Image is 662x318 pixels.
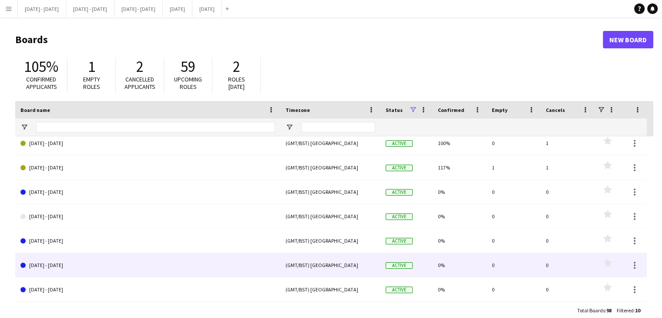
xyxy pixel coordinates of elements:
span: Timezone [286,107,310,113]
button: Open Filter Menu [286,123,293,131]
div: 0 [487,131,541,155]
a: [DATE] - [DATE] [20,277,275,302]
div: 0 [541,253,595,277]
span: Active [386,213,413,220]
a: [DATE] - [DATE] [20,229,275,253]
span: 10 [635,307,640,314]
a: [DATE] - [DATE] [20,131,275,156]
div: (GMT/BST) [GEOGRAPHIC_DATA] [280,180,380,204]
input: Board name Filter Input [36,122,275,132]
span: 2 [233,57,240,76]
div: (GMT/BST) [GEOGRAPHIC_DATA] [280,229,380,253]
span: 98 [606,307,612,314]
span: Upcoming roles [174,75,202,91]
div: 0% [433,204,487,228]
span: Empty roles [83,75,100,91]
div: (GMT/BST) [GEOGRAPHIC_DATA] [280,204,380,228]
span: Total Boards [577,307,605,314]
div: 0% [433,180,487,204]
span: 59 [181,57,195,76]
a: New Board [603,31,653,48]
span: Roles [DATE] [228,75,245,91]
div: (GMT/BST) [GEOGRAPHIC_DATA] [280,277,380,301]
div: 0 [487,204,541,228]
a: [DATE] - [DATE] [20,253,275,277]
div: 0% [433,277,487,301]
span: Active [386,189,413,196]
div: 0 [541,229,595,253]
span: Board name [20,107,50,113]
button: Open Filter Menu [20,123,28,131]
button: [DATE] [192,0,222,17]
div: 0 [541,277,595,301]
span: Confirmed applicants [26,75,57,91]
span: Confirmed [438,107,464,113]
div: 1 [541,156,595,179]
div: 0 [541,204,595,228]
h1: Boards [15,33,603,46]
div: 117% [433,156,487,179]
div: (GMT/BST) [GEOGRAPHIC_DATA] [280,253,380,277]
button: [DATE] - [DATE] [66,0,114,17]
div: 0 [487,277,541,301]
button: [DATE] - [DATE] [114,0,163,17]
span: Active [386,140,413,147]
span: Cancelled applicants [124,75,155,91]
div: 100% [433,131,487,155]
a: [DATE] - [DATE] [20,180,275,204]
span: 105% [24,57,58,76]
span: Status [386,107,403,113]
a: [DATE] - [DATE] [20,156,275,180]
div: 0 [541,180,595,204]
div: 0 [487,229,541,253]
span: Cancels [546,107,565,113]
span: Active [386,165,413,171]
div: 1 [487,156,541,179]
span: Filtered [617,307,634,314]
div: 0 [487,180,541,204]
div: (GMT/BST) [GEOGRAPHIC_DATA] [280,156,380,179]
input: Timezone Filter Input [301,122,375,132]
span: Active [386,238,413,244]
button: [DATE] - [DATE] [18,0,66,17]
div: 1 [541,131,595,155]
div: 0 [487,253,541,277]
div: 0% [433,253,487,277]
span: Active [386,262,413,269]
span: Active [386,287,413,293]
div: 0% [433,229,487,253]
a: [DATE] - [DATE] [20,204,275,229]
div: (GMT/BST) [GEOGRAPHIC_DATA] [280,131,380,155]
span: 1 [88,57,95,76]
button: [DATE] [163,0,192,17]
span: 2 [136,57,144,76]
span: Empty [492,107,507,113]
